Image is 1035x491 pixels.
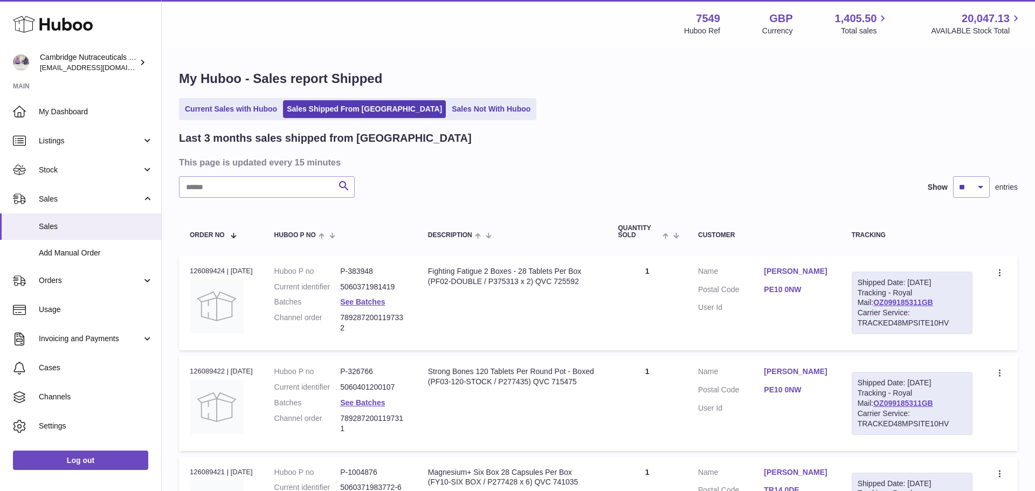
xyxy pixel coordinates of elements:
strong: GBP [769,11,792,26]
a: Current Sales with Huboo [181,100,281,118]
dd: 5060401200107 [340,382,406,392]
a: 20,047.13 AVAILABLE Stock Total [931,11,1022,36]
div: 126089424 | [DATE] [190,266,253,276]
dd: 5060371981419 [340,282,406,292]
span: Quantity Sold [618,225,659,239]
dd: 7892872001197332 [340,313,406,333]
span: 20,047.13 [962,11,1010,26]
div: Carrier Service: TRACKED48MPSITE10HV [858,409,967,429]
dt: Channel order [274,313,341,333]
dd: P-1004876 [340,467,406,478]
dt: Channel order [274,413,341,434]
dt: Postal Code [698,285,764,298]
td: 1 [607,255,687,350]
span: Description [428,232,472,239]
a: PE10 0NW [764,385,830,395]
dt: Huboo P no [274,467,341,478]
div: Tracking - Royal Mail: [852,372,972,434]
a: [PERSON_NAME] [764,366,830,377]
dt: Batches [274,297,341,307]
span: Total sales [841,26,889,36]
span: Cases [39,363,153,373]
div: Magnesium+ Six Box 28 Capsules Per Box (FY10-SIX BOX / P277428 x 6) QVC 741035 [428,467,597,488]
a: Sales Shipped From [GEOGRAPHIC_DATA] [283,100,446,118]
a: PE10 0NW [764,285,830,295]
div: 126089422 | [DATE] [190,366,253,376]
h2: Last 3 months sales shipped from [GEOGRAPHIC_DATA] [179,131,472,146]
dt: Batches [274,398,341,408]
span: Sales [39,222,153,232]
img: no-photo.jpg [190,279,244,333]
a: See Batches [340,298,385,306]
dt: Current identifier [274,382,341,392]
dt: Current identifier [274,282,341,292]
div: Huboo Ref [684,26,720,36]
div: Shipped Date: [DATE] [858,278,967,288]
div: Cambridge Nutraceuticals Ltd [40,52,137,73]
span: Orders [39,275,142,286]
strong: 7549 [696,11,720,26]
dt: Name [698,467,764,480]
div: Fighting Fatigue 2 Boxes - 28 Tablets Per Box (PF02-DOUBLE / P375313 x 2) QVC 725592 [428,266,597,287]
span: entries [995,182,1018,192]
a: Log out [13,451,148,470]
span: Settings [39,421,153,431]
dd: 7892872001197311 [340,413,406,434]
img: internalAdmin-7549@internal.huboo.com [13,54,29,71]
span: Add Manual Order [39,248,153,258]
div: Tracking - Royal Mail: [852,272,972,334]
a: See Batches [340,398,385,407]
h3: This page is updated every 15 minutes [179,156,1015,168]
label: Show [928,182,948,192]
dt: Huboo P no [274,366,341,377]
a: Sales Not With Huboo [448,100,534,118]
dt: Postal Code [698,385,764,398]
span: Listings [39,136,142,146]
span: Sales [39,194,142,204]
div: 126089421 | [DATE] [190,467,253,477]
dt: Huboo P no [274,266,341,276]
span: [EMAIL_ADDRESS][DOMAIN_NAME] [40,63,158,72]
a: [PERSON_NAME] [764,467,830,478]
dt: Name [698,366,764,379]
span: Channels [39,392,153,402]
span: Usage [39,305,153,315]
div: Currency [762,26,793,36]
span: 1,405.50 [835,11,877,26]
span: My Dashboard [39,107,153,117]
div: Shipped Date: [DATE] [858,479,967,489]
span: Huboo P no [274,232,316,239]
dd: P-326766 [340,366,406,377]
div: Tracking [852,232,972,239]
div: Shipped Date: [DATE] [858,378,967,388]
dt: User Id [698,403,764,413]
span: Invoicing and Payments [39,334,142,344]
div: Strong Bones 120 Tablets Per Round Pot - Boxed (PF03-120-STOCK / P277435) QVC 715475 [428,366,597,387]
span: Stock [39,165,142,175]
span: AVAILABLE Stock Total [931,26,1022,36]
dt: Name [698,266,764,279]
div: Carrier Service: TRACKED48MPSITE10HV [858,308,967,328]
dd: P-383948 [340,266,406,276]
h1: My Huboo - Sales report Shipped [179,70,1018,87]
img: no-photo.jpg [190,380,244,434]
td: 1 [607,356,687,451]
div: Customer [698,232,830,239]
a: OZ099185311GB [873,399,933,407]
a: [PERSON_NAME] [764,266,830,276]
dt: User Id [698,302,764,313]
a: 1,405.50 Total sales [835,11,889,36]
span: Order No [190,232,225,239]
a: OZ099185311GB [873,298,933,307]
